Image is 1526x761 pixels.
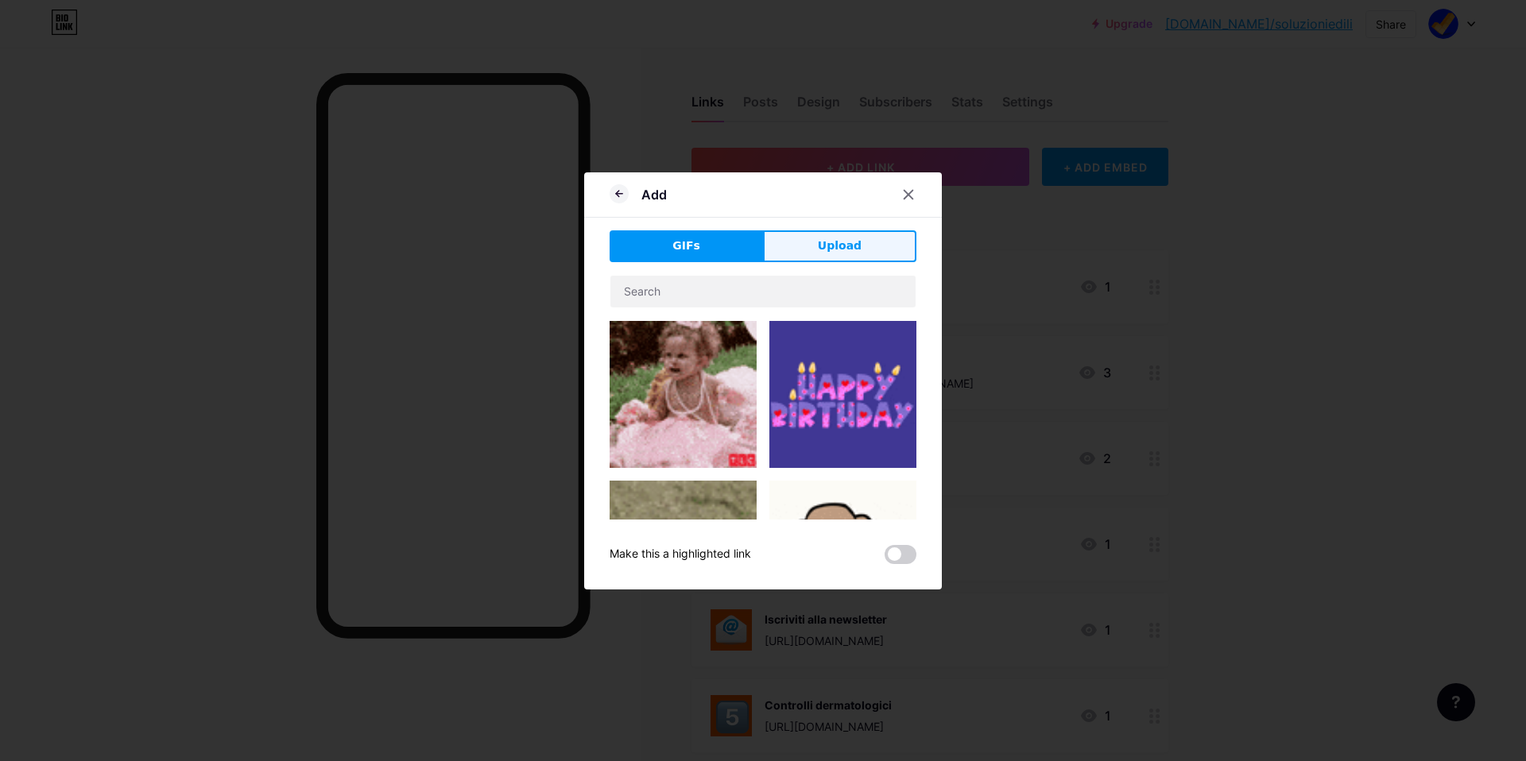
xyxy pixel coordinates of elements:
[769,481,916,628] img: Gihpy
[610,321,757,468] img: Gihpy
[610,481,757,743] img: Gihpy
[641,185,667,204] div: Add
[610,276,916,307] input: Search
[818,238,862,254] span: Upload
[763,230,916,262] button: Upload
[672,238,700,254] span: GIFs
[610,230,763,262] button: GIFs
[769,321,916,468] img: Gihpy
[610,545,751,564] div: Make this a highlighted link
